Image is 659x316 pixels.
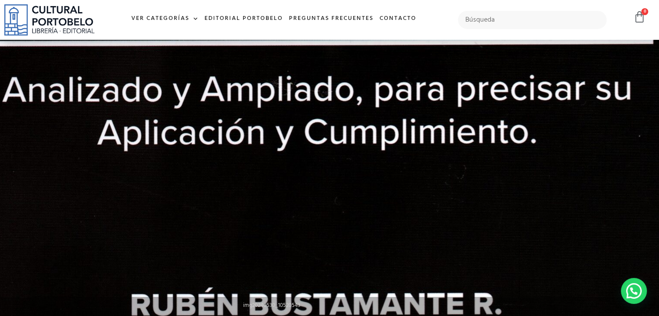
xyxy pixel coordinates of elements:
a: 0 [633,11,646,23]
span: 0 [641,8,648,15]
a: Editorial Portobelo [201,10,286,28]
a: Contacto [377,10,419,28]
input: Búsqueda [458,11,607,29]
div: img20240530_10520543 [239,297,421,314]
a: Ver Categorías [128,10,201,28]
a: Preguntas frecuentes [286,10,377,28]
